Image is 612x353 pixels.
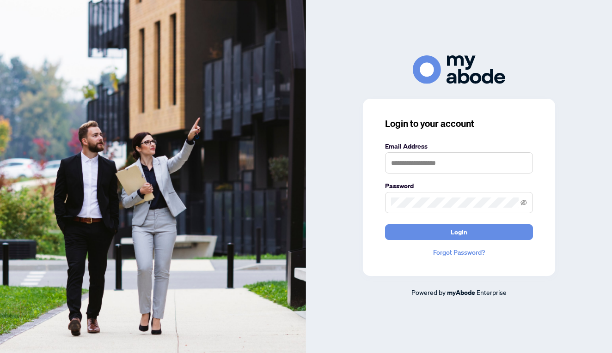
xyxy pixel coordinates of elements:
[413,55,505,84] img: ma-logo
[385,117,533,130] h3: Login to your account
[385,247,533,257] a: Forgot Password?
[477,288,507,296] span: Enterprise
[385,224,533,240] button: Login
[447,287,475,298] a: myAbode
[520,199,527,206] span: eye-invisible
[385,141,533,151] label: Email Address
[385,181,533,191] label: Password
[451,225,467,239] span: Login
[411,288,446,296] span: Powered by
